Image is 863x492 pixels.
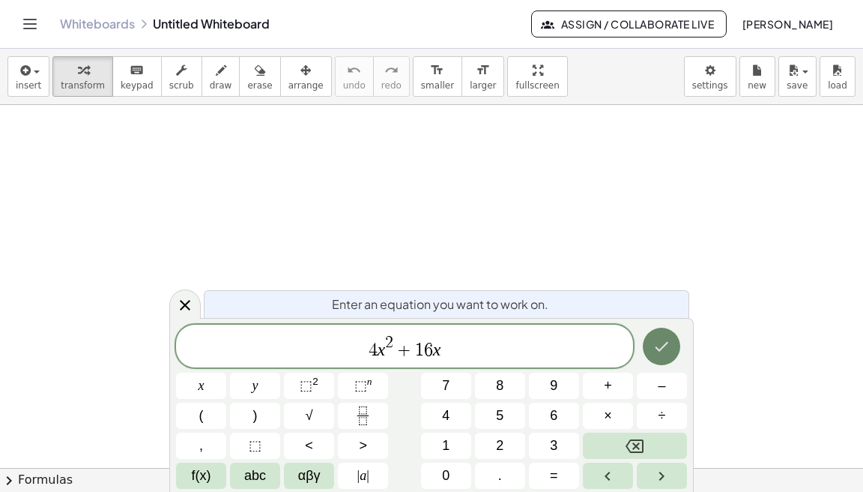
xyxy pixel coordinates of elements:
span: 1 [415,341,424,359]
span: 2 [496,436,503,456]
button: insert [7,56,49,97]
button: transform [52,56,113,97]
span: transform [61,80,105,91]
button: 3 [529,433,579,459]
span: erase [247,80,272,91]
i: format_size [476,61,490,79]
span: settings [692,80,728,91]
span: Assign / Collaborate Live [544,17,714,31]
span: ⬚ [249,436,261,456]
span: 6 [424,341,433,359]
button: Backspace [583,433,687,459]
button: format_sizesmaller [413,56,462,97]
button: Toggle navigation [18,12,42,36]
span: αβγ [298,466,321,486]
button: Left arrow [583,463,633,489]
span: save [787,80,808,91]
span: 0 [442,466,449,486]
button: y [230,373,280,399]
span: 9 [550,376,557,396]
button: redoredo [373,56,410,97]
span: ) [253,406,258,426]
span: = [550,466,558,486]
button: 0 [421,463,471,489]
span: < [305,436,313,456]
button: 1 [421,433,471,459]
button: . [475,463,525,489]
button: Functions [176,463,226,489]
span: undo [343,80,366,91]
span: √ [306,406,313,426]
span: 6 [550,406,557,426]
i: redo [384,61,399,79]
button: load [820,56,856,97]
button: keyboardkeypad [112,56,162,97]
button: Plus [583,373,633,399]
span: y [252,376,258,396]
button: Greek alphabet [284,463,334,489]
span: draw [210,80,232,91]
sup: 2 [312,376,318,387]
button: Superscript [338,373,388,399]
button: Alphabet [230,463,280,489]
button: x [176,373,226,399]
button: arrange [280,56,332,97]
button: Times [583,403,633,429]
button: undoundo [335,56,374,97]
button: 9 [529,373,579,399]
button: 6 [529,403,579,429]
button: Less than [284,433,334,459]
span: 5 [496,406,503,426]
var: x [433,340,441,359]
button: Assign / Collaborate Live [531,10,727,37]
button: 7 [421,373,471,399]
button: ) [230,403,280,429]
span: – [658,376,665,396]
sup: n [367,376,372,387]
span: Enter an equation you want to work on. [332,295,548,313]
span: abc [244,466,266,486]
span: redo [381,80,402,91]
button: save [778,56,817,97]
span: × [604,406,612,426]
button: Right arrow [637,463,687,489]
span: + [604,376,612,396]
span: scrub [169,80,194,91]
button: 8 [475,373,525,399]
button: draw [202,56,240,97]
button: [PERSON_NAME] [730,10,845,37]
button: 4 [421,403,471,429]
button: Placeholder [230,433,280,459]
span: + [393,341,415,359]
button: Square root [284,403,334,429]
span: ⬚ [300,378,312,393]
span: 4 [442,406,449,426]
span: [PERSON_NAME] [742,17,833,31]
i: keyboard [130,61,144,79]
span: 4 [369,341,378,359]
span: ÷ [658,406,666,426]
button: ( [176,403,226,429]
span: ⬚ [354,378,367,393]
span: new [748,80,766,91]
span: 8 [496,376,503,396]
button: format_sizelarger [461,56,504,97]
button: Divide [637,403,687,429]
var: x [378,340,386,359]
span: , [199,436,203,456]
button: , [176,433,226,459]
span: 7 [442,376,449,396]
button: scrub [161,56,202,97]
button: 5 [475,403,525,429]
span: keypad [121,80,154,91]
span: . [498,466,502,486]
button: settings [684,56,736,97]
i: format_size [430,61,444,79]
span: smaller [421,80,454,91]
span: insert [16,80,41,91]
button: Greater than [338,433,388,459]
span: 1 [442,436,449,456]
button: Squared [284,373,334,399]
span: 2 [385,334,393,351]
button: 2 [475,433,525,459]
